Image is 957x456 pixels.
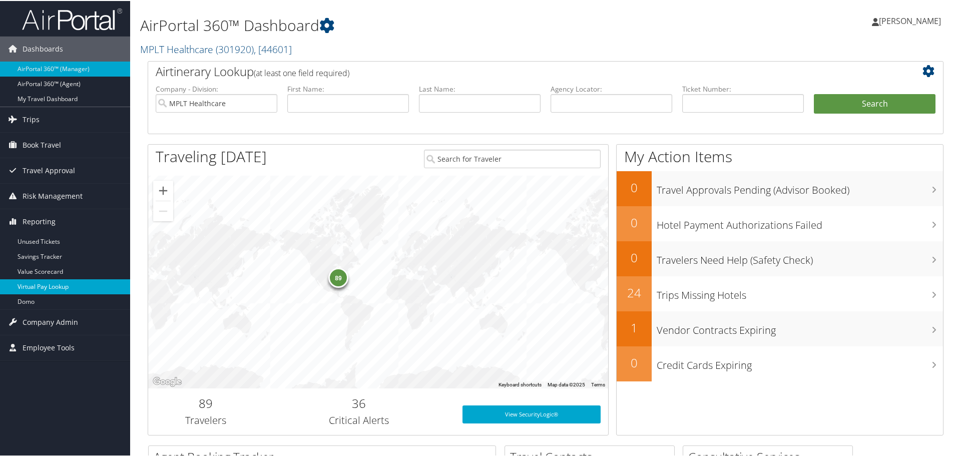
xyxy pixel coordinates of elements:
[287,83,409,93] label: First Name:
[617,178,652,195] h2: 0
[657,317,943,336] h3: Vendor Contracts Expiring
[617,145,943,166] h1: My Action Items
[151,374,184,387] a: Open this area in Google Maps (opens a new window)
[156,412,256,426] h3: Travelers
[328,267,348,287] div: 89
[156,394,256,411] h2: 89
[617,345,943,380] a: 0Credit Cards Expiring
[271,412,447,426] h3: Critical Alerts
[271,394,447,411] h2: 36
[23,208,56,233] span: Reporting
[617,213,652,230] h2: 0
[22,7,122,30] img: airportal-logo.png
[23,334,75,359] span: Employee Tools
[551,83,672,93] label: Agency Locator:
[419,83,541,93] label: Last Name:
[140,14,681,35] h1: AirPortal 360™ Dashboard
[23,183,83,208] span: Risk Management
[23,157,75,182] span: Travel Approval
[657,247,943,266] h3: Travelers Need Help (Safety Check)
[617,170,943,205] a: 0Travel Approvals Pending (Advisor Booked)
[23,36,63,61] span: Dashboards
[216,42,254,55] span: ( 301920 )
[499,380,542,387] button: Keyboard shortcuts
[424,149,601,167] input: Search for Traveler
[879,15,941,26] span: [PERSON_NAME]
[23,309,78,334] span: Company Admin
[617,240,943,275] a: 0Travelers Need Help (Safety Check)
[156,145,267,166] h1: Traveling [DATE]
[153,200,173,220] button: Zoom out
[591,381,605,386] a: Terms (opens in new tab)
[617,318,652,335] h2: 1
[617,283,652,300] h2: 24
[151,374,184,387] img: Google
[153,180,173,200] button: Zoom in
[617,353,652,370] h2: 0
[23,106,40,131] span: Trips
[814,93,935,113] button: Search
[682,83,804,93] label: Ticket Number:
[254,42,292,55] span: , [ 44601 ]
[140,42,292,55] a: MPLT Healthcare
[548,381,585,386] span: Map data ©2025
[617,205,943,240] a: 0Hotel Payment Authorizations Failed
[156,62,869,79] h2: Airtinerary Lookup
[617,310,943,345] a: 1Vendor Contracts Expiring
[657,282,943,301] h3: Trips Missing Hotels
[657,212,943,231] h3: Hotel Payment Authorizations Failed
[23,132,61,157] span: Book Travel
[657,352,943,371] h3: Credit Cards Expiring
[657,177,943,196] h3: Travel Approvals Pending (Advisor Booked)
[462,404,601,422] a: View SecurityLogic®
[617,275,943,310] a: 24Trips Missing Hotels
[254,67,349,78] span: (at least one field required)
[872,5,951,35] a: [PERSON_NAME]
[617,248,652,265] h2: 0
[156,83,277,93] label: Company - Division:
